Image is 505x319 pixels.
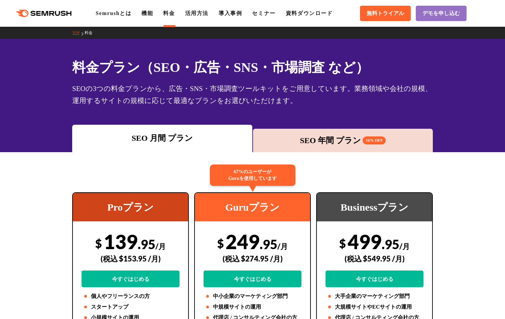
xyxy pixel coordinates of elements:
[399,242,410,251] span: /月
[204,303,301,311] li: 中規模サイトの運用
[95,236,102,250] span: $
[382,236,399,252] span: .95
[339,236,346,250] span: $
[82,271,179,287] a: 今すぐはじめる
[210,165,295,186] div: 67%のユーザーが Guruを使用しています
[96,10,131,16] a: Semrushとは
[85,30,98,35] a: 料金
[163,10,175,16] a: 料金
[367,10,404,17] span: 無料トライアル
[76,132,249,144] div: SEO 月間 プラン
[195,193,310,221] div: Guruプラン
[138,236,155,252] span: .95
[363,136,386,144] span: 16% OFF
[217,236,224,250] span: $
[72,30,85,35] a: TOP
[204,230,301,287] div: 249
[82,247,179,271] div: (税込 $153.95 /月)
[326,247,423,271] div: (税込 $549.95 /月)
[82,292,179,300] li: 個人やフリーランスの方
[286,10,333,16] a: 資料ダウンロード
[416,6,467,21] a: デモを申し込む
[252,10,275,16] a: セミナー
[155,242,166,251] span: /月
[82,230,179,287] div: 139
[360,6,411,21] a: 無料トライアル
[317,193,432,221] div: Businessプラン
[326,303,423,311] li: 大規模サイトやECサイトの運用
[204,271,301,287] a: 今すぐはじめる
[256,134,430,146] div: SEO 年間 プラン
[185,10,209,16] a: 活用方法
[277,242,288,251] span: /月
[422,10,460,17] span: デモを申し込む
[72,58,433,77] h1: 料金プラン（SEO・広告・SNS・市場調査 など）
[260,236,277,252] span: .95
[204,292,301,300] li: 中小企業のマーケティング部門
[326,230,423,287] div: 499
[219,10,242,16] a: 導入事例
[82,303,179,311] li: スタートアップ
[204,247,301,271] div: (税込 $274.95 /月)
[326,271,423,287] a: 今すぐはじめる
[141,10,153,16] a: 機能
[73,193,188,221] div: Proプラン
[326,292,423,300] li: 大手企業のマーケティング部門
[72,83,433,107] div: SEOの3つの料金プランから、広告・SNS・市場調査ツールキットをご用意しています。業務領域や会社の規模、運用するサイトの規模に応じて最適なプランをお選びいただけます。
